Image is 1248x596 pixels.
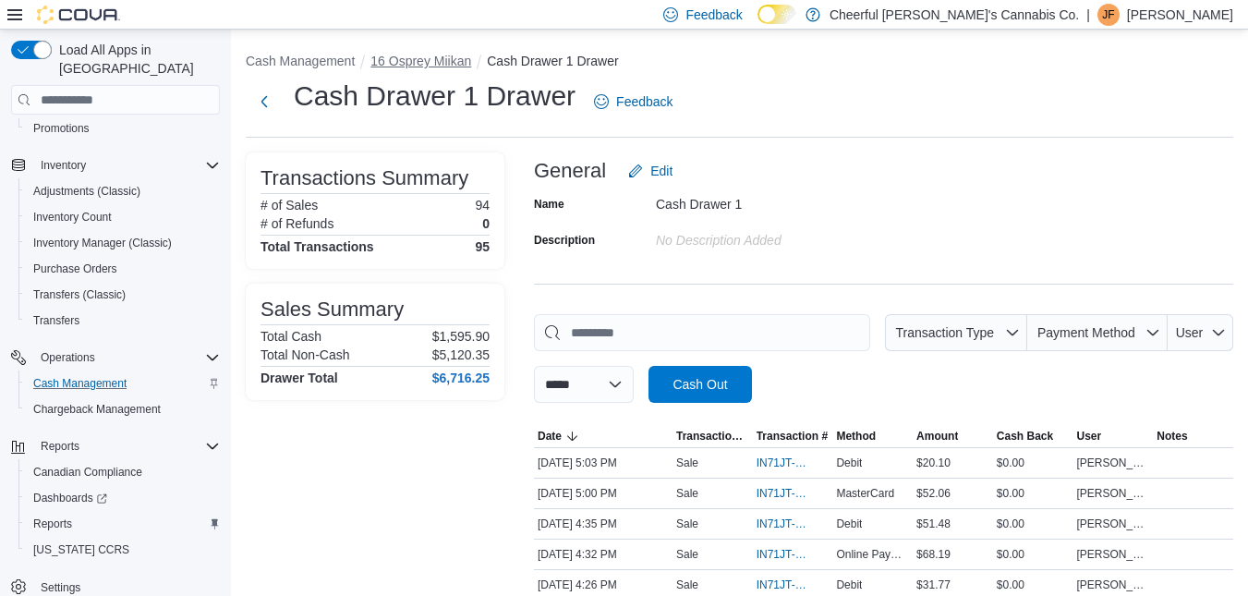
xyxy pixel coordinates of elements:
[26,284,220,306] span: Transfers (Classic)
[1037,325,1135,340] span: Payment Method
[913,425,993,447] button: Amount
[26,461,220,483] span: Canadian Compliance
[26,180,220,202] span: Adjustments (Classic)
[26,232,220,254] span: Inventory Manager (Classic)
[1077,547,1150,562] span: [PERSON_NAME]
[261,371,338,385] h4: Drawer Total
[33,402,161,417] span: Chargeback Management
[487,54,618,68] button: Cash Drawer 1 Drawer
[482,216,490,231] p: 0
[432,329,490,344] p: $1,595.90
[836,578,862,592] span: Debit
[475,198,490,213] p: 94
[26,232,179,254] a: Inventory Manager (Classic)
[18,459,227,485] button: Canadian Compliance
[1077,517,1150,531] span: [PERSON_NAME]
[33,313,79,328] span: Transfers
[1077,456,1150,470] span: [PERSON_NAME]
[1168,314,1233,351] button: User
[26,461,150,483] a: Canadian Compliance
[676,456,698,470] p: Sale
[534,513,672,535] div: [DATE] 4:35 PM
[26,258,125,280] a: Purchase Orders
[26,258,220,280] span: Purchase Orders
[1077,578,1150,592] span: [PERSON_NAME]
[432,347,490,362] p: $5,120.35
[33,236,172,250] span: Inventory Manager (Classic)
[37,6,120,24] img: Cova
[1073,425,1154,447] button: User
[18,204,227,230] button: Inventory Count
[753,425,833,447] button: Transaction #
[757,5,796,24] input: Dark Mode
[33,347,220,369] span: Operations
[616,92,672,111] span: Feedback
[18,371,227,396] button: Cash Management
[1176,325,1204,340] span: User
[261,167,468,189] h3: Transactions Summary
[685,6,742,24] span: Feedback
[261,329,321,344] h6: Total Cash
[26,372,220,395] span: Cash Management
[993,543,1073,566] div: $0.00
[432,371,490,385] h4: $6,716.25
[534,425,672,447] button: Date
[18,485,227,511] a: Dashboards
[33,376,127,391] span: Cash Management
[41,580,80,595] span: Settings
[1127,4,1233,26] p: [PERSON_NAME]
[993,574,1073,596] div: $0.00
[26,398,168,420] a: Chargeback Management
[993,513,1073,535] div: $0.00
[621,152,680,189] button: Edit
[26,539,220,561] span: Washington CCRS
[1077,486,1150,501] span: [PERSON_NAME]
[993,452,1073,474] div: $0.00
[538,429,562,444] span: Date
[587,83,680,120] a: Feedback
[26,180,148,202] a: Adjustments (Classic)
[52,41,220,78] span: Load All Apps in [GEOGRAPHIC_DATA]
[1077,429,1102,444] span: User
[757,482,830,505] button: IN71JT-402783
[33,465,142,480] span: Canadian Compliance
[1153,425,1233,447] button: Notes
[18,178,227,204] button: Adjustments (Classic)
[757,486,811,501] span: IN71JT-402783
[26,310,220,332] span: Transfers
[757,574,830,596] button: IN71JT-402765
[26,310,87,332] a: Transfers
[33,262,117,276] span: Purchase Orders
[33,154,220,176] span: Inventory
[1086,4,1090,26] p: |
[757,513,830,535] button: IN71JT-402771
[18,116,227,141] button: Promotions
[370,54,471,68] button: 16 Osprey Miikan
[650,162,672,180] span: Edit
[4,345,227,371] button: Operations
[757,452,830,474] button: IN71JT-402784
[261,347,350,362] h6: Total Non-Cash
[33,184,140,199] span: Adjustments (Classic)
[4,152,227,178] button: Inventory
[33,435,220,457] span: Reports
[26,513,79,535] a: Reports
[757,517,811,531] span: IN71JT-402771
[1157,429,1187,444] span: Notes
[997,429,1053,444] span: Cash Back
[916,547,951,562] span: $68.19
[916,517,951,531] span: $51.48
[836,547,909,562] span: Online Payment
[4,433,227,459] button: Reports
[757,456,811,470] span: IN71JT-402784
[261,298,404,321] h3: Sales Summary
[261,239,374,254] h4: Total Transactions
[672,375,727,394] span: Cash Out
[830,4,1079,26] p: Cheerful [PERSON_NAME]'s Cannabis Co.
[294,78,576,115] h1: Cash Drawer 1 Drawer
[1102,4,1114,26] span: JF
[261,216,333,231] h6: # of Refunds
[676,547,698,562] p: Sale
[836,486,894,501] span: MasterCard
[18,537,227,563] button: [US_STATE] CCRS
